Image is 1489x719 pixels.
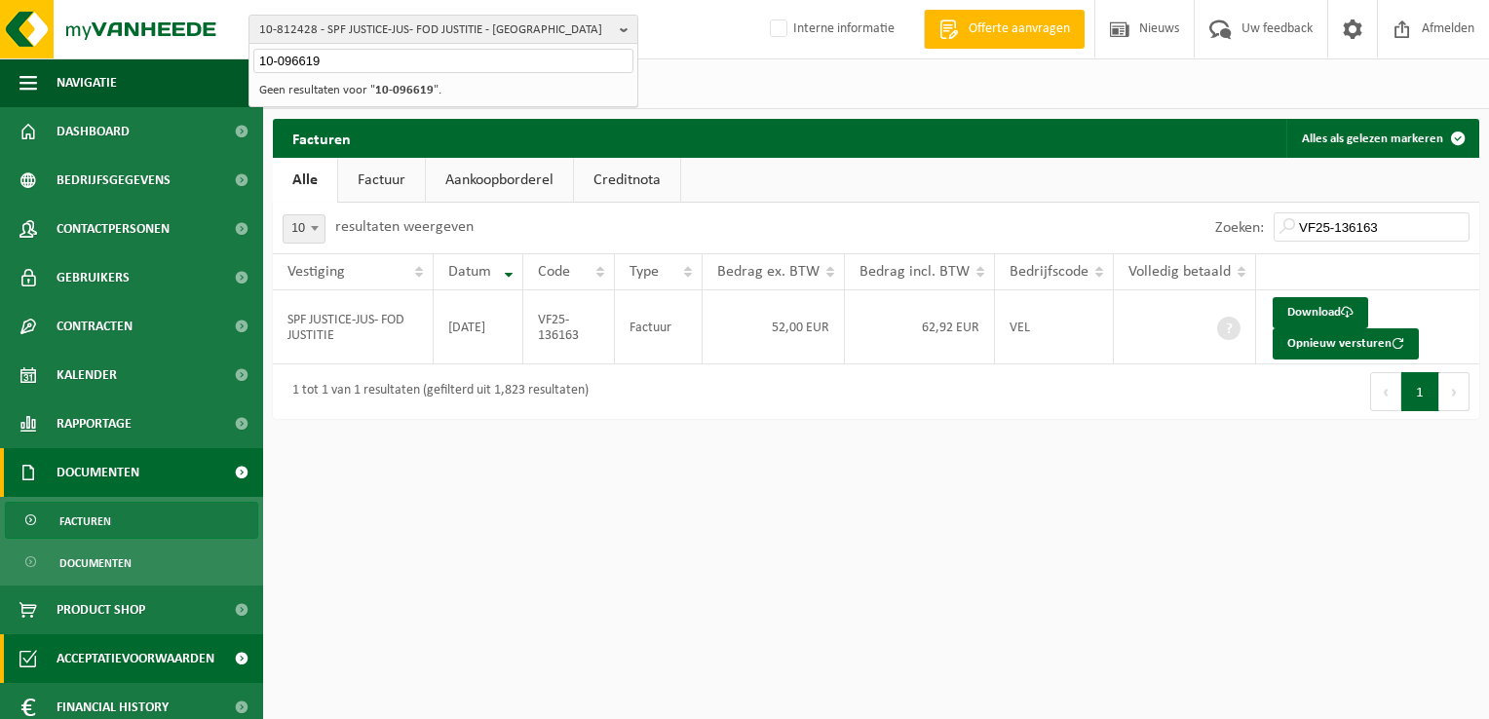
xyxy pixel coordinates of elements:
span: Offerte aanvragen [964,19,1075,39]
button: Next [1439,372,1470,411]
button: Opnieuw versturen [1273,328,1419,359]
span: Datum [448,264,491,280]
a: Creditnota [574,158,680,203]
button: Previous [1370,372,1401,411]
td: 62,92 EUR [845,290,995,364]
h2: Facturen [273,119,370,157]
button: 1 [1401,372,1439,411]
td: VF25-136163 [523,290,615,364]
span: Code [538,264,570,280]
span: Rapportage [57,399,132,448]
a: Alle [273,158,337,203]
a: Documenten [5,544,258,581]
span: Kalender [57,351,117,399]
span: Vestiging [287,264,345,280]
td: 52,00 EUR [703,290,845,364]
label: Interne informatie [766,15,895,44]
button: 10-812428 - SPF JUSTICE-JUS- FOD JUSTITIE - [GEOGRAPHIC_DATA] [248,15,638,44]
span: Bedrag ex. BTW [717,264,820,280]
input: Zoeken naar gekoppelde vestigingen [253,49,633,73]
span: Documenten [59,545,132,582]
td: [DATE] [434,290,523,364]
button: Alles als gelezen markeren [1286,119,1477,158]
div: 1 tot 1 van 1 resultaten (gefilterd uit 1,823 resultaten) [283,374,589,409]
li: Geen resultaten voor " ". [253,78,633,102]
span: 10-812428 - SPF JUSTICE-JUS- FOD JUSTITIE - [GEOGRAPHIC_DATA] [259,16,612,45]
td: Factuur [615,290,703,364]
span: Bedrijfsgegevens [57,156,171,205]
span: Documenten [57,448,139,497]
a: Offerte aanvragen [924,10,1085,49]
span: Contactpersonen [57,205,170,253]
span: Product Shop [57,586,145,634]
span: Bedrag incl. BTW [859,264,970,280]
span: Acceptatievoorwaarden [57,634,214,683]
td: VEL [995,290,1114,364]
span: 10 [284,215,325,243]
a: Facturen [5,502,258,539]
span: Contracten [57,302,133,351]
span: Dashboard [57,107,130,156]
span: Bedrijfscode [1010,264,1088,280]
a: Factuur [338,158,425,203]
a: Download [1273,297,1368,328]
span: Type [630,264,659,280]
label: Zoeken: [1215,220,1264,236]
span: 10 [283,214,325,244]
strong: 10-096619 [375,84,434,96]
td: SPF JUSTICE-JUS- FOD JUSTITIE [273,290,434,364]
a: Aankoopborderel [426,158,573,203]
span: Gebruikers [57,253,130,302]
span: Facturen [59,503,111,540]
label: resultaten weergeven [335,219,474,235]
span: Navigatie [57,58,117,107]
span: Volledig betaald [1128,264,1231,280]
